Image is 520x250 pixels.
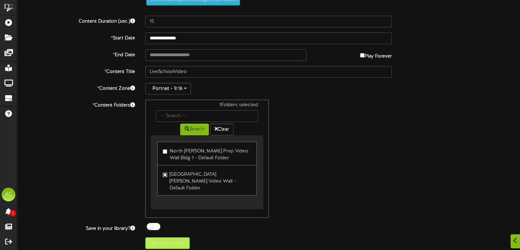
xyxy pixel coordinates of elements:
[360,53,364,58] input: Play Forever
[163,169,251,192] label: [GEOGRAPHIC_DATA][PERSON_NAME] Video Wall - Default Folder
[12,33,140,42] label: Start Date
[163,146,251,162] label: North [PERSON_NAME] Prep Video Wall Bldg 1 - Default Folder
[145,83,191,95] button: Portrait - 9:16
[12,223,140,232] label: Save in your library?
[163,149,167,154] input: North [PERSON_NAME] Prep Video Wall Bldg 1 - Default Folder
[12,66,140,75] label: Content Title
[151,102,263,110] div: 1 Folders selected
[12,100,140,109] label: Content Folders
[12,16,140,25] label: Content Duration (sec.)
[180,124,209,135] button: Search
[145,66,392,78] input: Title of this Content
[2,188,15,201] div: AC
[12,49,140,59] label: End Date
[145,237,190,249] button: Upload Content
[163,173,167,177] input: [GEOGRAPHIC_DATA][PERSON_NAME] Video Wall - Default Folder
[156,110,258,122] input: -- Search --
[10,210,16,216] span: 0
[12,83,140,92] label: Content Zone
[210,124,234,135] button: Clear
[360,49,392,60] label: Play Forever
